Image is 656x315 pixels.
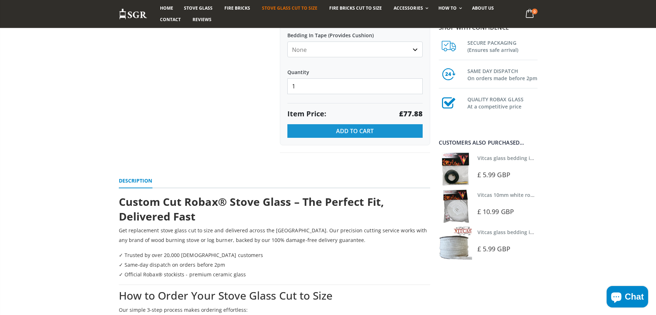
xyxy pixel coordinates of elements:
[477,155,611,161] a: Vitcas glass bedding in tape - 2mm x 10mm x 2 meters
[477,244,510,253] span: £ 5.99 GBP
[219,3,256,14] a: Fire Bricks
[324,3,387,14] a: Fire Bricks Cut To Size
[119,8,147,20] img: Stove Glass Replacement
[187,14,217,25] a: Reviews
[439,227,472,260] img: Vitcas stove glass bedding in tape
[179,3,218,14] a: Stove Glass
[193,16,212,23] span: Reviews
[467,3,499,14] a: About us
[119,305,430,315] p: Our simple 3-step process makes ordering effortless:
[155,14,186,25] a: Contact
[155,3,179,14] a: Home
[394,5,423,11] span: Accessories
[287,109,326,119] span: Item Price:
[523,7,537,21] a: 0
[184,5,213,11] span: Stove Glass
[119,174,152,188] a: Description
[257,3,323,14] a: Stove Glass Cut To Size
[438,5,457,11] span: How To
[287,26,423,39] label: Bedding In Tape (Provides Cushion)
[433,3,466,14] a: How To
[439,189,472,223] img: Vitcas white rope, glue and gloves kit 10mm
[477,229,630,236] a: Vitcas glass bedding in tape - 2mm x 15mm x 2 meters (White)
[477,207,514,216] span: £ 10.99 GBP
[119,194,384,224] strong: Custom Cut Robax® Stove Glass – The Perfect Fit, Delivered Fast
[336,127,374,135] span: Add to Cart
[287,124,423,138] button: Add to Cart
[119,226,430,245] p: Get replacement stove glass cut to size and delivered across the [GEOGRAPHIC_DATA]. Our precision...
[532,9,538,14] span: 0
[439,152,472,186] img: Vitcas stove glass bedding in tape
[604,286,650,309] inbox-online-store-chat: Shopify online store chat
[439,140,538,145] div: Customers also purchased...
[119,289,430,303] h2: How to Order Your Stove Glass Cut to Size
[399,109,423,119] strong: £77.88
[467,94,538,110] h3: QUALITY ROBAX GLASS At a competitive price
[287,63,423,76] label: Quantity
[477,170,510,179] span: £ 5.99 GBP
[262,5,317,11] span: Stove Glass Cut To Size
[224,5,250,11] span: Fire Bricks
[160,5,173,11] span: Home
[119,250,430,279] p: ✓ Trusted by over 20,000 [DEMOGRAPHIC_DATA] customers ✓ Same-day dispatch on orders before 2pm ✓ ...
[467,38,538,54] h3: SECURE PACKAGING (Ensures safe arrival)
[160,16,181,23] span: Contact
[472,5,494,11] span: About us
[329,5,382,11] span: Fire Bricks Cut To Size
[477,192,618,198] a: Vitcas 10mm white rope kit - includes rope seal and glue!
[467,66,538,82] h3: SAME DAY DISPATCH On orders made before 2pm
[388,3,432,14] a: Accessories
